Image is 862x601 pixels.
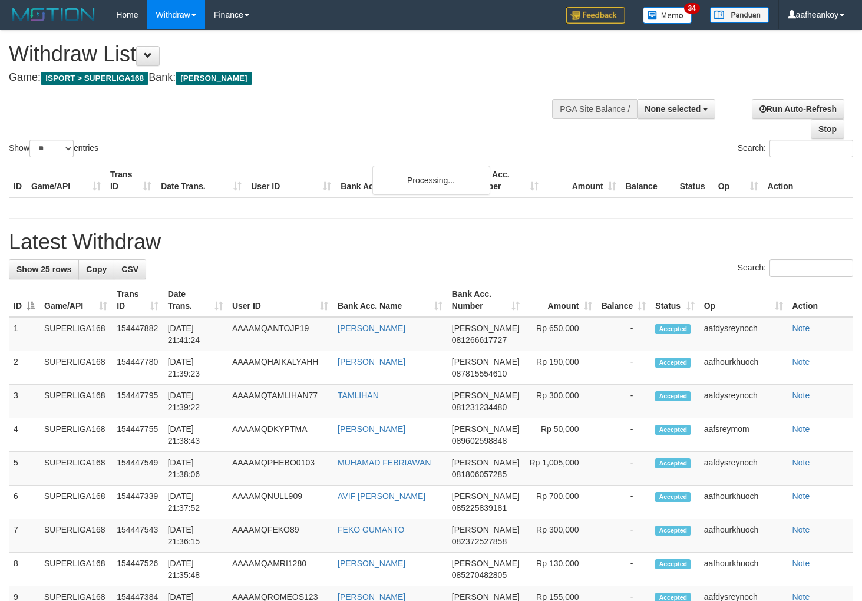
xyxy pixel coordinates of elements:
[121,265,138,274] span: CSV
[769,140,853,157] input: Search:
[9,140,98,157] label: Show entries
[637,99,715,119] button: None selected
[112,519,163,553] td: 154447543
[452,391,520,400] span: [PERSON_NAME]
[655,391,691,401] span: Accepted
[597,385,651,418] td: -
[338,391,379,400] a: TAMLIHAN
[597,452,651,486] td: -
[524,283,597,317] th: Amount: activate to sort column ascending
[227,283,333,317] th: User ID: activate to sort column ascending
[524,486,597,519] td: Rp 700,000
[163,452,227,486] td: [DATE] 21:38:06
[27,164,105,197] th: Game/API
[39,317,112,351] td: SUPERLIGA168
[452,503,507,513] span: Copy 085225839181 to clipboard
[39,385,112,418] td: SUPERLIGA168
[597,553,651,586] td: -
[9,519,39,553] td: 7
[452,570,507,580] span: Copy 085270482805 to clipboard
[163,351,227,385] td: [DATE] 21:39:23
[597,519,651,553] td: -
[112,418,163,452] td: 154447755
[163,317,227,351] td: [DATE] 21:41:24
[650,283,699,317] th: Status: activate to sort column ascending
[452,369,507,378] span: Copy 087815554610 to clipboard
[9,230,853,254] h1: Latest Withdraw
[792,323,810,333] a: Note
[655,492,691,502] span: Accepted
[227,486,333,519] td: AAAAMQNULL909
[112,486,163,519] td: 154447339
[714,164,763,197] th: Op
[684,3,700,14] span: 34
[372,166,490,195] div: Processing...
[338,357,405,366] a: [PERSON_NAME]
[176,72,252,85] span: [PERSON_NAME]
[163,418,227,452] td: [DATE] 21:38:43
[9,486,39,519] td: 6
[227,553,333,586] td: AAAAMQAMRI1280
[112,452,163,486] td: 154447549
[41,72,148,85] span: ISPORT > SUPERLIGA168
[9,452,39,486] td: 5
[524,418,597,452] td: Rp 50,000
[39,553,112,586] td: SUPERLIGA168
[163,519,227,553] td: [DATE] 21:36:15
[655,458,691,468] span: Accepted
[163,283,227,317] th: Date Trans.: activate to sort column ascending
[39,452,112,486] td: SUPERLIGA168
[763,164,853,197] th: Action
[792,458,810,467] a: Note
[699,283,788,317] th: Op: activate to sort column ascending
[524,351,597,385] td: Rp 190,000
[39,351,112,385] td: SUPERLIGA168
[788,283,853,317] th: Action
[227,385,333,418] td: AAAAMQTAMLIHAN77
[524,553,597,586] td: Rp 130,000
[792,424,810,434] a: Note
[112,351,163,385] td: 154447780
[9,42,563,66] h1: Withdraw List
[227,452,333,486] td: AAAAMQPHEBO0103
[114,259,146,279] a: CSV
[524,452,597,486] td: Rp 1,005,000
[792,525,810,534] a: Note
[333,283,447,317] th: Bank Acc. Name: activate to sort column ascending
[621,164,675,197] th: Balance
[9,283,39,317] th: ID: activate to sort column descending
[452,491,520,501] span: [PERSON_NAME]
[769,259,853,277] input: Search:
[597,486,651,519] td: -
[112,283,163,317] th: Trans ID: activate to sort column ascending
[811,119,844,139] a: Stop
[338,323,405,333] a: [PERSON_NAME]
[699,418,788,452] td: aafsreymom
[227,418,333,452] td: AAAAMQDKYPTMA
[227,317,333,351] td: AAAAMQANTOJP19
[452,323,520,333] span: [PERSON_NAME]
[452,559,520,568] span: [PERSON_NAME]
[86,265,107,274] span: Copy
[156,164,246,197] th: Date Trans.
[738,259,853,277] label: Search:
[792,491,810,501] a: Note
[112,553,163,586] td: 154447526
[597,317,651,351] td: -
[452,335,507,345] span: Copy 081266617727 to clipboard
[452,525,520,534] span: [PERSON_NAME]
[452,436,507,445] span: Copy 089602598848 to clipboard
[16,265,71,274] span: Show 25 rows
[699,553,788,586] td: aafhourkhuoch
[465,164,543,197] th: Bank Acc. Number
[655,526,691,536] span: Accepted
[655,559,691,569] span: Accepted
[699,486,788,519] td: aafhourkhuoch
[9,72,563,84] h4: Game: Bank:
[699,385,788,418] td: aafdysreynoch
[105,164,156,197] th: Trans ID
[39,486,112,519] td: SUPERLIGA168
[655,358,691,368] span: Accepted
[597,418,651,452] td: -
[78,259,114,279] a: Copy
